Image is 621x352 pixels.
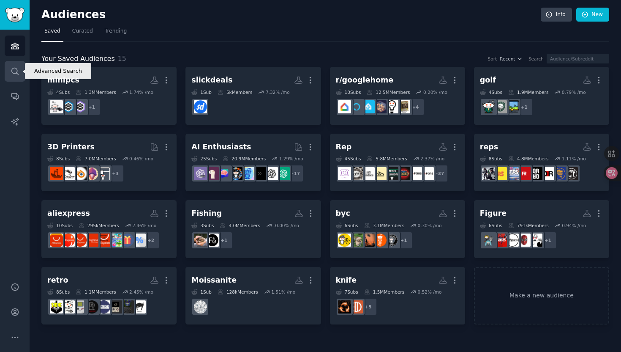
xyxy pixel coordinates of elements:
img: mensfashion [385,167,398,180]
img: GummySearch logo [5,8,25,22]
div: 1.5M Members [364,289,404,295]
div: 7.0M Members [76,156,116,162]
span: 15 [118,55,126,63]
div: 6 Sub s [336,223,358,228]
a: Figure6Subs791kMembers0.94% /mo+1GODZILLAMarvelLegendsSHFiguartsActionFiguresAnimeFigures [474,200,609,258]
img: MiniPCs [50,100,63,113]
img: BestBuyAliexpress [62,234,75,247]
div: retro [47,275,68,286]
div: 0.79 % /mo [562,89,586,95]
div: 4.8M Members [508,156,548,162]
div: 8 Sub s [47,156,70,162]
img: MarvelLegends [517,234,531,247]
a: Saved [41,25,63,42]
img: Golfsimulator [506,100,519,113]
div: 5.8M Members [367,156,407,162]
div: 1.29 % /mo [279,156,303,162]
img: aiArt [229,167,242,180]
img: blender [74,167,87,180]
img: SlickDeals [194,100,207,113]
div: 45 Sub s [336,156,361,162]
div: 791k Members [508,223,549,228]
div: 5k Members [218,89,252,95]
div: 0.52 % /mo [418,289,442,295]
a: knife7Subs1.5MMembers0.52% /mo+5EDCKnife_Swap [330,267,465,325]
span: Your Saved Audiences [41,54,115,64]
img: Reps [506,167,519,180]
img: bicycletouring [350,234,363,247]
div: + 1 [539,231,557,249]
div: + 1 [395,231,413,249]
button: Recent [500,56,523,62]
div: 0.30 % /mo [418,223,442,228]
a: golf4Subs1.9MMembers0.79% /mo+1GolfsimulatorGolfGeargolf [474,67,609,125]
a: New [576,8,609,22]
h2: Audiences [41,8,541,22]
div: 1 Sub [191,89,212,95]
img: FixMyPrint [50,167,63,180]
div: + 1 [515,98,533,116]
img: Repsneakers [494,167,507,180]
img: RepSneakerFans [397,167,410,180]
img: aliexpressreviews [85,234,98,247]
img: sneakerreps [553,167,566,180]
img: FixedGearBicycle [385,234,398,247]
span: Saved [44,27,60,35]
div: byc [336,208,350,219]
img: aliexpress_finds [74,234,87,247]
a: retro8Subs1.1MMembers2.45% /moOdinHandheldR36SMiyooMiniretroidANBERNICHandheldsretrogamingSBCGaming [41,267,177,325]
img: retroid [97,300,110,313]
span: Curated [72,27,93,35]
a: byc6Subs3.1MMembers0.30% /mo+1FixedGearBicyclecyclingbikecommutingbicycletouringbicycling [330,200,465,258]
img: cnfans_reps [421,167,434,180]
img: SHFiguarts [506,234,519,247]
div: 1.9M Members [508,89,548,95]
img: ChatGPTPromptGenius [218,167,231,180]
div: slickdeals [191,75,232,85]
div: + 4 [407,98,425,116]
img: Moissanite [194,300,207,313]
img: homelabsales [74,100,87,113]
img: AnimeFigures [482,234,495,247]
img: ChatGPT [277,167,290,180]
img: AskElectricians [397,100,410,113]
div: Moissanite [191,275,237,286]
div: 2.46 % /mo [132,223,156,228]
img: ANBERNIC [85,300,98,313]
img: Knife_Swap [338,300,351,313]
div: 0.46 % /mo [129,156,153,162]
div: Sort [488,56,497,62]
div: 295k Members [79,223,119,228]
div: 3D Printers [47,142,95,152]
div: aliexpress [47,208,90,219]
div: 4.0M Members [220,223,260,228]
div: 2.45 % /mo [129,289,153,295]
img: OpenAI [265,167,278,180]
div: 4 Sub s [47,89,70,95]
a: Trending [102,25,130,42]
div: Rep [336,142,352,152]
img: googlehome [338,100,351,113]
div: 10 Sub s [336,89,361,95]
div: + 1 [215,231,233,249]
div: 2.37 % /mo [420,156,444,162]
a: AI Enthusiasts25Subs20.9MMembers1.29% /mo+17ChatGPTOpenAIArtificialInteligenceartificialaiArtChat... [185,134,321,192]
a: r/googlehome10Subs12.5MMembers0.20% /mo+4AskElectricianshomeautomationsmarthomehomeassistantalexa... [330,67,465,125]
div: 1.51 % /mo [271,289,295,295]
img: bikecommuting [362,234,375,247]
span: Recent [500,56,515,62]
img: FishingForBeginners [194,234,207,247]
div: golf [480,75,496,85]
img: OdinHandheld [133,300,146,313]
img: cycling [373,234,387,247]
img: CNfans [409,167,422,180]
img: repchicks [338,167,351,180]
img: alexa [350,100,363,113]
div: 128k Members [218,289,258,295]
a: Moissanite1Sub128kMembers1.51% /moMoissanite [185,267,321,325]
img: OGRepladies [350,167,363,180]
img: ChinaTime [565,167,578,180]
div: Search [528,56,544,62]
div: 3 Sub s [191,223,214,228]
div: 10 Sub s [47,223,73,228]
